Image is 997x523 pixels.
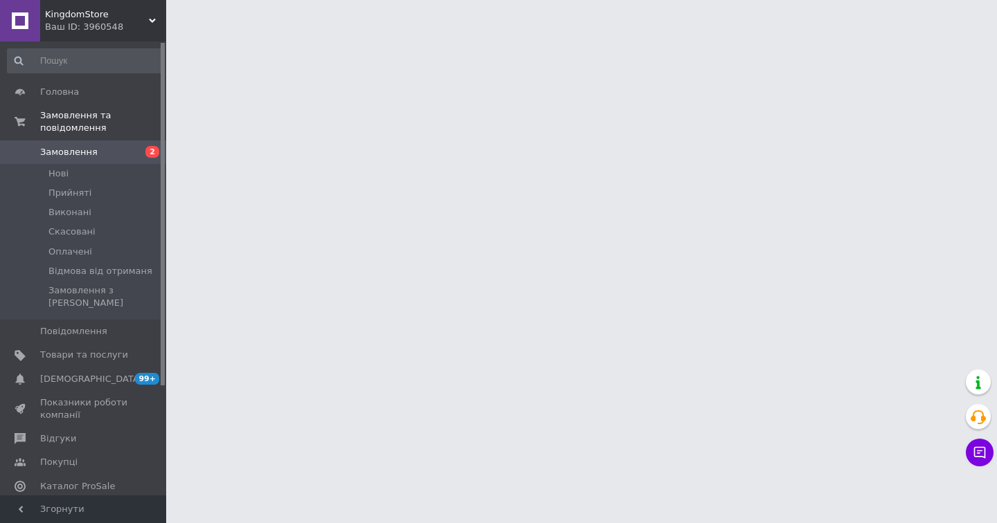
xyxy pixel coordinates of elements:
[40,325,107,338] span: Повідомлення
[48,246,92,258] span: Оплачені
[40,456,78,468] span: Покупці
[48,187,91,199] span: Прийняті
[40,432,76,445] span: Відгуки
[135,373,159,385] span: 99+
[40,146,98,158] span: Замовлення
[40,396,128,421] span: Показники роботи компанії
[48,265,152,277] span: Відмова від отриманя
[40,349,128,361] span: Товари та послуги
[45,8,149,21] span: KingdomStore
[45,21,166,33] div: Ваш ID: 3960548
[966,439,994,466] button: Чат з покупцем
[40,109,166,134] span: Замовлення та повідомлення
[40,86,79,98] span: Головна
[48,167,69,180] span: Нові
[40,373,143,385] span: [DEMOGRAPHIC_DATA]
[40,480,115,493] span: Каталог ProSale
[7,48,163,73] input: Пошук
[48,226,96,238] span: Скасовані
[48,206,91,219] span: Виконані
[145,146,159,158] span: 2
[48,284,162,309] span: Замовлення з [PERSON_NAME]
